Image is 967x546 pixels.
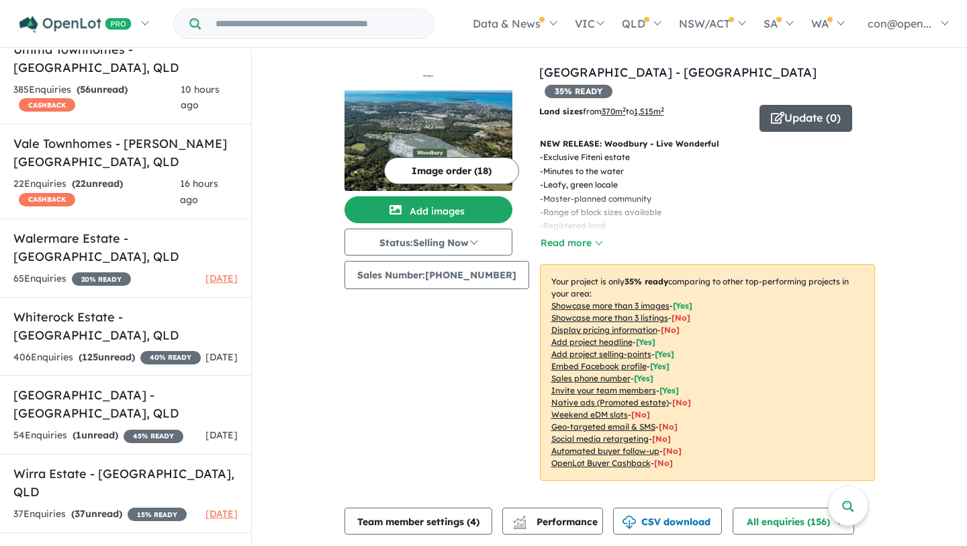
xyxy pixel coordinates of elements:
[626,106,664,116] span: to
[551,373,631,383] u: Sales phone number
[19,16,132,33] img: Openlot PRO Logo White
[502,508,603,535] button: Performance
[77,83,128,95] strong: ( unread)
[71,508,122,520] strong: ( unread)
[205,272,238,284] span: [DATE]
[19,98,75,112] span: CASHBACK
[384,157,519,184] button: Image order (18)
[551,301,670,311] u: Showcase more than 3 images
[75,508,85,520] span: 37
[540,192,672,206] p: - Master-planned community
[623,516,636,529] img: download icon
[539,65,817,80] a: [GEOGRAPHIC_DATA] - [GEOGRAPHIC_DATA]
[75,178,86,190] span: 22
[80,83,91,95] span: 56
[82,351,98,363] span: 125
[540,219,672,233] p: - Registered land
[673,301,692,311] span: [ Yes ]
[344,196,512,223] button: Add images
[634,106,664,116] u: 1,515 m
[636,337,655,347] span: [ Yes ]
[672,313,690,323] span: [ No ]
[652,434,671,444] span: [No]
[13,271,131,287] div: 65 Enquir ies
[540,151,672,164] p: - Exclusive Fiteni estate
[13,465,238,501] h5: Wirra Estate - [GEOGRAPHIC_DATA] , QLD
[659,422,678,432] span: [No]
[650,361,670,371] span: [ Yes ]
[631,409,650,420] span: [No]
[350,69,507,85] img: Woodbury Estate - Victoria Point Logo
[344,261,529,289] button: Sales Number:[PHONE_NUMBER]
[513,516,525,523] img: line-chart.svg
[13,82,181,114] div: 385 Enquir ies
[344,508,492,535] button: Team member settings (4)
[551,434,649,444] u: Social media retargeting
[13,506,187,522] div: 37 Enquir ies
[551,349,651,359] u: Add project selling-points
[19,193,75,206] span: CASHBACK
[181,83,220,112] span: 10 hours ago
[344,63,512,191] a: Woodbury Estate - Victoria Point LogoWoodbury Estate - Victoria Point
[661,325,680,335] span: [ No ]
[124,430,183,443] span: 45 % READY
[79,351,135,363] strong: ( unread)
[551,361,647,371] u: Embed Facebook profile
[661,106,664,113] sup: 2
[625,276,668,286] b: 35 % ready
[344,90,512,191] img: Woodbury Estate - Victoria Point
[733,508,854,535] button: All enquiries (156)
[613,508,722,535] button: CSV download
[73,429,118,441] strong: ( unread)
[672,397,691,407] span: [No]
[551,385,656,395] u: Invite your team members
[545,85,612,98] span: 35 % READY
[205,351,238,363] span: [DATE]
[602,106,626,116] u: 370 m
[205,429,238,441] span: [DATE]
[659,385,679,395] span: [ Yes ]
[551,313,668,323] u: Showcase more than 3 listings
[551,458,651,468] u: OpenLot Buyer Cashback
[868,17,931,30] span: con@open...
[515,516,598,528] span: Performance
[623,106,626,113] sup: 2
[13,386,238,422] h5: [GEOGRAPHIC_DATA] - [GEOGRAPHIC_DATA] , QLD
[140,351,201,364] span: 40 % READY
[540,165,672,178] p: - Minutes to the water
[180,178,218,206] span: 16 hours ago
[72,178,123,190] strong: ( unread)
[13,428,183,444] div: 54 Enquir ies
[655,349,674,359] span: [ Yes ]
[13,350,201,366] div: 406 Enquir ies
[551,422,655,432] u: Geo-targeted email & SMS
[203,9,431,38] input: Try estate name, suburb, builder or developer
[539,106,583,116] b: Land sizes
[13,229,238,266] h5: Walermare Estate - [GEOGRAPHIC_DATA] , QLD
[663,446,682,456] span: [No]
[72,272,131,286] span: 20 % READY
[551,325,657,335] u: Display pricing information
[470,516,476,528] span: 4
[540,178,672,192] p: - Leafy, green locale
[540,137,875,151] p: NEW RELEASE: Woodbury - Live Wonderful
[540,235,603,251] button: Read more
[540,264,875,481] p: Your project is only comparing to other top-performing projects in your area: - - - - - - - - - -...
[551,397,669,407] u: Native ads (Promoted estate)
[634,373,653,383] span: [ Yes ]
[551,446,659,456] u: Automated buyer follow-up
[344,229,512,256] button: Status:Selling Now
[13,308,238,344] h5: Whiterock Estate - [GEOGRAPHIC_DATA] , QLD
[551,337,633,347] u: Add project headline
[13,40,238,77] h5: Ultima Townhomes - [GEOGRAPHIC_DATA] , QLD
[13,176,180,208] div: 22 Enquir ies
[513,520,526,529] img: bar-chart.svg
[128,508,187,521] span: 15 % READY
[13,134,238,171] h5: Vale Townhomes - [PERSON_NAME][GEOGRAPHIC_DATA] , QLD
[654,458,673,468] span: [No]
[76,429,81,441] span: 1
[551,409,628,420] u: Weekend eDM slots
[759,105,852,132] button: Update (0)
[205,508,238,520] span: [DATE]
[540,206,672,219] p: - Range of block sizes available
